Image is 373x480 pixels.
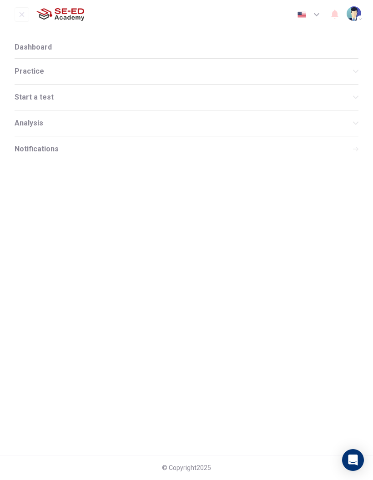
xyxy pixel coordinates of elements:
span: Notifications [15,145,59,153]
span: © Copyright 2025 [162,464,211,471]
div: Open Intercom Messenger [342,449,364,471]
img: Profile picture [347,6,361,21]
div: Practice [15,59,358,84]
img: SE-ED Academy logo [36,5,84,24]
img: en [296,11,307,18]
span: Start a test [15,94,353,101]
span: Dashboard [15,44,52,51]
a: Dashboard [15,36,358,58]
div: Start a test [15,85,358,110]
span: Analysis [15,120,353,127]
span: Practice [15,68,353,75]
button: open mobile menu [15,7,29,22]
div: Analysis [15,110,358,136]
div: Notifications [15,136,358,162]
